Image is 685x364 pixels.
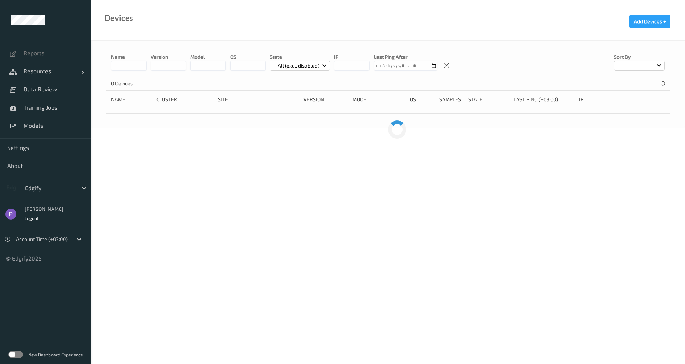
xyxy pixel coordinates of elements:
[105,15,133,22] div: Devices
[468,96,509,103] div: State
[334,53,370,61] p: IP
[629,15,670,28] button: Add Devices +
[218,96,298,103] div: Site
[190,53,226,61] p: model
[230,53,266,61] p: OS
[111,53,147,61] p: Name
[579,96,627,103] div: ip
[514,96,574,103] div: Last Ping (+03:00)
[410,96,434,103] div: OS
[111,96,151,103] div: Name
[151,53,186,61] p: version
[352,96,405,103] div: Model
[156,96,213,103] div: Cluster
[374,53,437,61] p: Last Ping After
[614,53,665,61] p: Sort by
[111,80,166,87] p: 0 Devices
[270,53,330,61] p: State
[439,96,463,103] div: Samples
[275,62,322,69] p: All (excl. disabled)
[303,96,348,103] div: version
